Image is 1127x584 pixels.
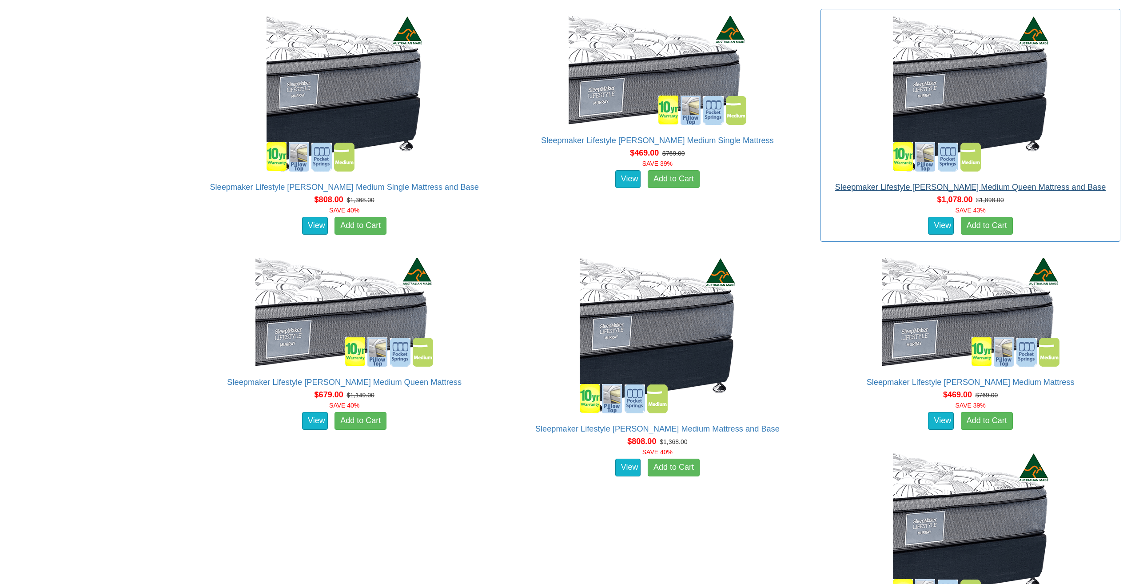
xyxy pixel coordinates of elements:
a: Add to Cart [648,170,700,188]
a: View [615,170,641,188]
span: $679.00 [315,390,343,399]
a: View [302,217,328,235]
a: View [928,217,954,235]
a: Sleepmaker Lifestyle [PERSON_NAME] Medium Queen Mattress [227,378,462,387]
a: View [302,412,328,430]
span: $1,078.00 [937,195,973,204]
span: $808.00 [627,437,656,446]
img: Sleepmaker Lifestyle Murray Medium Mattress and Base [577,256,737,416]
del: $769.00 [976,392,998,399]
font: SAVE 39% [642,160,673,167]
a: Add to Cart [961,217,1013,235]
font: SAVE 39% [956,402,986,409]
del: $1,368.00 [660,438,687,445]
a: Sleepmaker Lifestyle [PERSON_NAME] Medium Mattress [867,378,1075,387]
a: Add to Cart [648,459,700,476]
img: Sleepmaker Lifestyle Murray Medium Single Mattress [566,14,749,127]
a: Sleepmaker Lifestyle [PERSON_NAME] Medium Queen Mattress and Base [835,183,1106,192]
font: SAVE 40% [642,448,673,456]
img: Sleepmaker Lifestyle Murray Medium Mattress [880,256,1062,369]
font: SAVE 43% [956,207,986,214]
a: Sleepmaker Lifestyle [PERSON_NAME] Medium Single Mattress and Base [210,183,479,192]
del: $1,368.00 [346,196,374,204]
del: $1,898.00 [976,196,1004,204]
a: Sleepmaker Lifestyle [PERSON_NAME] Medium Mattress and Base [535,424,780,433]
a: Sleepmaker Lifestyle [PERSON_NAME] Medium Single Mattress [541,136,774,145]
font: SAVE 40% [329,402,359,409]
a: Add to Cart [335,412,386,430]
span: $808.00 [315,195,343,204]
span: $469.00 [943,390,972,399]
a: View [615,459,641,476]
font: SAVE 40% [329,207,359,214]
del: $1,149.00 [346,392,374,399]
img: Sleepmaker Lifestyle Murray Medium Queen Mattress [253,256,435,369]
span: $469.00 [630,148,659,157]
img: Sleepmaker Lifestyle Murray Medium Single Mattress and Base [264,14,424,174]
img: Sleepmaker Lifestyle Murray Medium Queen Mattress and Base [891,14,1051,174]
a: Add to Cart [335,217,386,235]
a: Add to Cart [961,412,1013,430]
del: $769.00 [662,150,685,157]
a: View [928,412,954,430]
